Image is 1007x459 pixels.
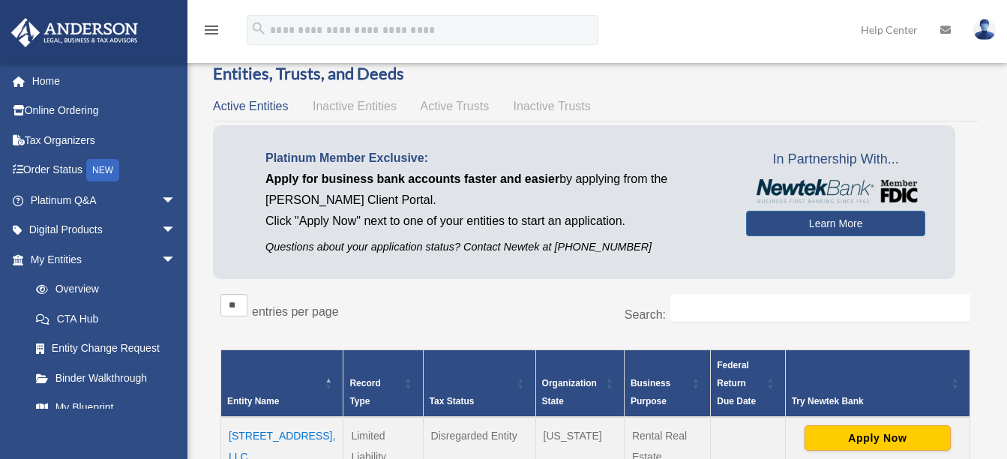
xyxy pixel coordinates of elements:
span: In Partnership With... [746,148,925,172]
span: arrow_drop_down [161,244,191,275]
span: arrow_drop_down [161,185,191,216]
a: Entity Change Request [21,334,191,364]
th: Tax Status: Activate to sort [423,349,535,417]
span: Inactive Trusts [514,100,591,112]
a: Order StatusNEW [10,155,199,186]
p: Click "Apply Now" next to one of your entities to start an application. [265,211,724,232]
div: Try Newtek Bank [792,392,947,410]
div: NEW [86,159,119,181]
span: Federal Return Due Date [717,360,756,406]
a: menu [202,26,220,39]
p: Questions about your application status? Contact Newtek at [PHONE_NUMBER] [265,238,724,256]
img: NewtekBankLogoSM.png [754,179,918,203]
h3: Entities, Trusts, and Deeds [213,62,978,85]
label: Search: [625,308,666,321]
a: Online Ordering [10,96,199,126]
span: arrow_drop_down [161,215,191,246]
i: search [250,20,267,37]
a: Tax Organizers [10,125,199,155]
p: by applying from the [PERSON_NAME] Client Portal. [265,169,724,211]
span: Business Purpose [631,378,670,406]
p: Platinum Member Exclusive: [265,148,724,169]
th: Record Type: Activate to sort [343,349,423,417]
span: Record Type [349,378,380,406]
span: Entity Name [227,396,279,406]
th: Federal Return Due Date: Activate to sort [711,349,785,417]
span: Active Entities [213,100,288,112]
span: Active Trusts [421,100,490,112]
label: entries per page [252,305,339,318]
img: User Pic [973,19,996,40]
a: Learn More [746,211,925,236]
i: menu [202,21,220,39]
a: My Blueprint [21,393,191,423]
th: Business Purpose: Activate to sort [624,349,710,417]
a: Binder Walkthrough [21,363,191,393]
span: Organization State [542,378,597,406]
th: Try Newtek Bank : Activate to sort [785,349,970,417]
span: Apply for business bank accounts faster and easier [265,172,559,185]
a: Overview [21,274,184,304]
th: Entity Name: Activate to invert sorting [221,349,343,417]
span: Inactive Entities [313,100,397,112]
button: Apply Now [805,425,951,451]
span: Tax Status [430,396,475,406]
a: Home [10,66,199,96]
img: Anderson Advisors Platinum Portal [7,18,142,47]
a: CTA Hub [21,304,191,334]
th: Organization State: Activate to sort [535,349,624,417]
a: Digital Productsarrow_drop_down [10,215,199,245]
a: My Entitiesarrow_drop_down [10,244,191,274]
a: Platinum Q&Aarrow_drop_down [10,185,199,215]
